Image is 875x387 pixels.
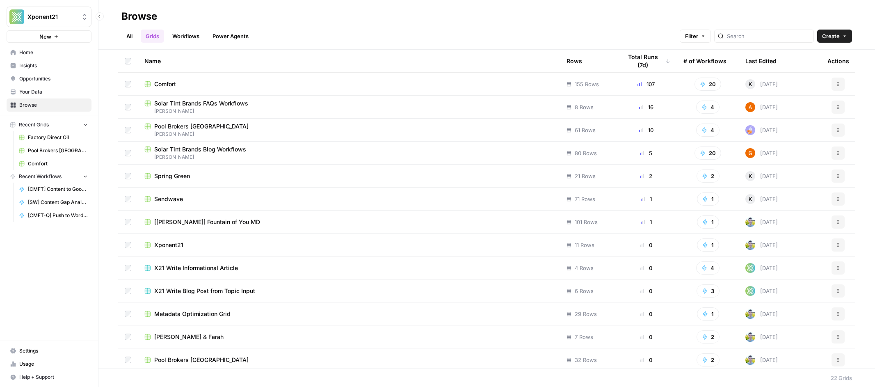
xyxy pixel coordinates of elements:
[697,192,719,206] button: 1
[144,264,553,272] a: X21 Write Informational Article
[7,72,91,85] a: Opportunities
[695,147,721,160] button: 20
[749,172,752,180] span: K
[745,240,755,250] img: 7o9iy2kmmc4gt2vlcbjqaas6vz7k
[154,241,183,249] span: Xponent21
[697,169,720,183] button: 2
[749,80,752,88] span: K
[622,241,670,249] div: 0
[154,80,176,88] span: Comfort
[144,172,553,180] a: Spring Green
[745,194,778,204] div: [DATE]
[727,32,810,40] input: Search
[144,99,553,115] a: Solar Tint Brands FAQs Workflows[PERSON_NAME]
[622,103,670,111] div: 16
[28,199,88,206] span: [SW] Content Gap Analysis
[683,50,727,72] div: # of Workflows
[154,172,190,180] span: Spring Green
[167,30,204,43] a: Workflows
[575,241,594,249] span: 11 Rows
[622,172,670,180] div: 2
[622,310,670,318] div: 0
[745,332,778,342] div: [DATE]
[144,153,553,161] span: [PERSON_NAME]
[144,50,553,72] div: Name
[745,240,778,250] div: [DATE]
[9,9,24,24] img: Xponent21 Logo
[144,218,553,226] a: [[PERSON_NAME]] Fountain of You MD
[7,30,91,43] button: New
[39,32,51,41] span: New
[15,131,91,144] a: Factory Direct Oil
[745,148,778,158] div: [DATE]
[822,32,840,40] span: Create
[28,134,88,141] span: Factory Direct Oil
[144,333,553,341] a: [PERSON_NAME] & Farah
[745,102,755,112] img: s67a3z058kdpilua9rakyyh8dgy9
[144,122,553,138] a: Pool Brokers [GEOGRAPHIC_DATA][PERSON_NAME]
[19,121,49,128] span: Recent Grids
[575,356,597,364] span: 32 Rows
[696,101,720,114] button: 4
[27,13,77,21] span: Xponent21
[745,79,778,89] div: [DATE]
[745,217,778,227] div: [DATE]
[7,7,91,27] button: Workspace: Xponent21
[121,10,157,23] div: Browse
[622,80,670,88] div: 107
[7,371,91,384] button: Help + Support
[680,30,711,43] button: Filter
[745,171,778,181] div: [DATE]
[622,333,670,341] div: 0
[154,218,260,226] span: [[PERSON_NAME]] Fountain of You MD
[144,287,553,295] a: X21 Write Blog Post from Topic Input
[154,310,231,318] span: Metadata Optimization Grid
[745,125,778,135] div: [DATE]
[7,98,91,112] a: Browse
[7,46,91,59] a: Home
[7,59,91,72] a: Insights
[622,218,670,226] div: 1
[28,147,88,154] span: Pool Brokers [GEOGRAPHIC_DATA]
[745,125,755,135] img: ly0f5newh3rn50akdwmtp9dssym0
[697,238,719,252] button: 1
[745,50,777,72] div: Last Edited
[15,209,91,222] a: [CMFT-Q] Push to Wordpress FAQs
[15,183,91,196] a: [CMFT] Content to Google Docs
[144,145,553,161] a: Solar Tint Brands Blog Workflows[PERSON_NAME]
[622,195,670,203] div: 1
[745,286,755,296] img: i2puuukf6121c411q0l1csbuv6u4
[15,157,91,170] a: Comfort
[745,217,755,227] img: 7o9iy2kmmc4gt2vlcbjqaas6vz7k
[575,218,598,226] span: 101 Rows
[208,30,254,43] a: Power Agents
[28,212,88,219] span: [CMFT-Q] Push to Wordpress FAQs
[154,333,224,341] span: [PERSON_NAME] & Farah
[695,78,721,91] button: 20
[697,353,720,366] button: 2
[745,309,778,319] div: [DATE]
[745,286,778,296] div: [DATE]
[19,173,62,180] span: Recent Workflows
[745,355,755,365] img: 7o9iy2kmmc4gt2vlcbjqaas6vz7k
[697,215,719,229] button: 1
[745,332,755,342] img: 7o9iy2kmmc4gt2vlcbjqaas6vz7k
[7,170,91,183] button: Recent Workflows
[745,102,778,112] div: [DATE]
[7,344,91,357] a: Settings
[19,101,88,109] span: Browse
[144,241,553,249] a: Xponent21
[154,122,249,131] span: Pool Brokers [GEOGRAPHIC_DATA]
[19,360,88,368] span: Usage
[154,195,183,203] span: Sendwave
[28,185,88,193] span: [CMFT] Content to Google Docs
[19,373,88,381] span: Help + Support
[622,264,670,272] div: 0
[144,80,553,88] a: Comfort
[575,149,597,157] span: 80 Rows
[575,80,599,88] span: 155 Rows
[622,50,670,72] div: Total Runs (7d)
[154,356,249,364] span: Pool Brokers [GEOGRAPHIC_DATA]
[745,263,778,273] div: [DATE]
[575,287,594,295] span: 6 Rows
